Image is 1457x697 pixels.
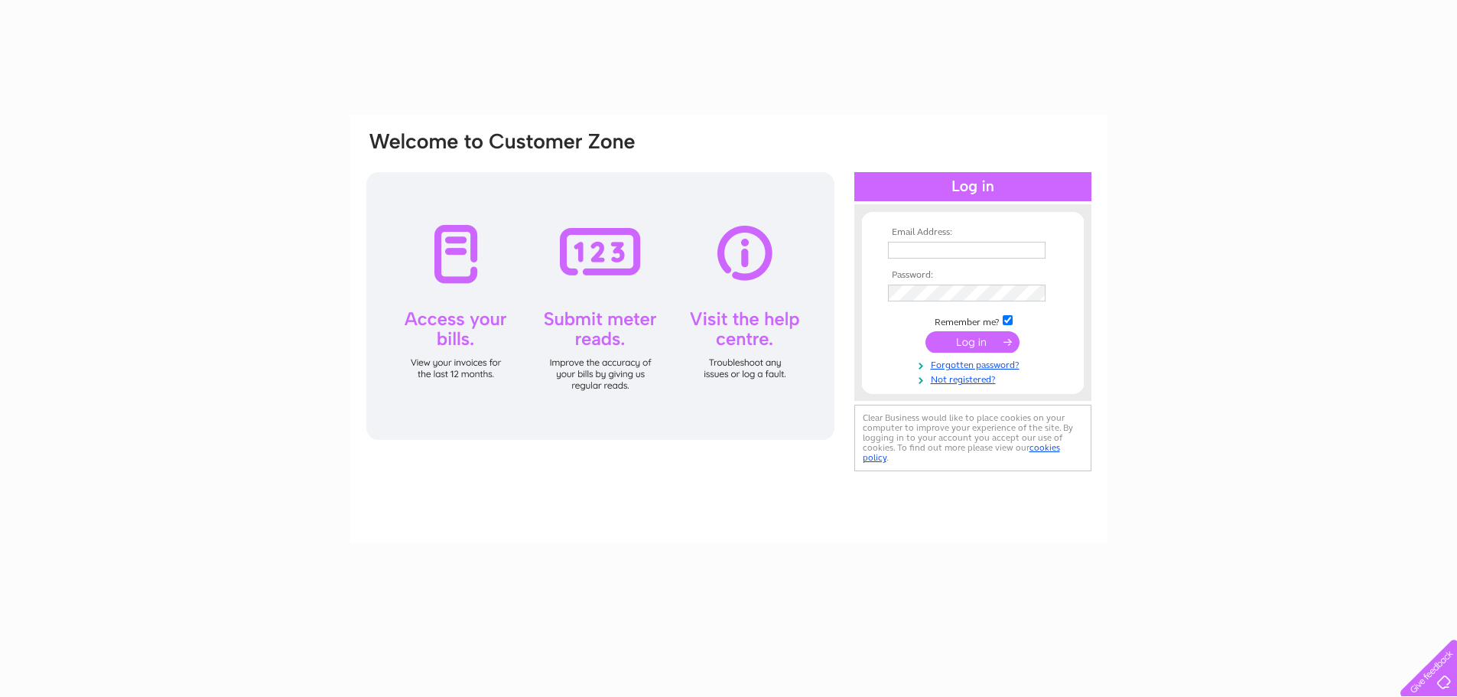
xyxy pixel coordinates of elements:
a: Not registered? [888,371,1062,386]
td: Remember me? [884,313,1062,328]
th: Password: [884,270,1062,281]
a: Forgotten password? [888,357,1062,371]
div: Clear Business would like to place cookies on your computer to improve your experience of the sit... [854,405,1091,471]
a: cookies policy [863,442,1060,463]
input: Submit [925,331,1020,353]
th: Email Address: [884,227,1062,238]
